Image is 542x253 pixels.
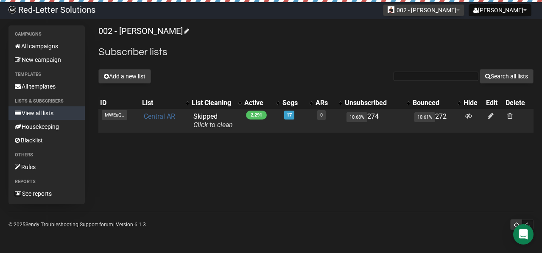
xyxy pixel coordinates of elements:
button: Search all lists [480,69,534,83]
a: See reports [8,187,85,200]
a: 0 [320,112,323,118]
a: Rules [8,160,85,174]
div: List Cleaning [192,99,234,107]
th: Active: No sort applied, activate to apply an ascending sort [243,97,281,109]
li: Lists & subscribers [8,96,85,106]
a: Sendy [25,222,39,228]
td: 274 [343,109,411,133]
li: Others [8,150,85,160]
a: Click to clean [193,121,233,129]
th: Unsubscribed: No sort applied, activate to apply an ascending sort [343,97,411,109]
span: 10.68% [346,112,367,122]
th: Segs: No sort applied, activate to apply an ascending sort [281,97,314,109]
div: Delete [506,99,532,107]
th: Bounced: No sort applied, activate to apply an ascending sort [411,97,462,109]
a: Housekeeping [8,120,85,133]
div: Bounced [413,99,453,107]
div: ARs [316,99,335,107]
button: Add a new list [98,69,151,83]
li: Templates [8,70,85,80]
span: 10.61% [414,112,435,122]
img: 983279c4004ba0864fc8a668c650e103 [8,6,16,14]
th: ID: No sort applied, sorting is disabled [98,97,140,109]
th: List: No sort applied, activate to apply an ascending sort [140,97,190,109]
th: Hide: No sort applied, sorting is disabled [462,97,484,109]
a: View all lists [8,106,85,120]
a: 17 [287,112,292,118]
th: Edit: No sort applied, sorting is disabled [484,97,504,109]
div: Open Intercom Messenger [513,224,534,245]
a: Central AR [144,112,175,120]
li: Campaigns [8,29,85,39]
a: All templates [8,80,85,93]
a: New campaign [8,53,85,67]
a: All campaigns [8,39,85,53]
h2: Subscriber lists [98,44,534,60]
div: Edit [486,99,502,107]
a: 002 - [PERSON_NAME] [98,26,188,36]
a: Troubleshooting [41,222,78,228]
div: Active [244,99,272,107]
a: Blacklist [8,133,85,147]
td: 272 [411,109,462,133]
div: Unsubscribed [345,99,402,107]
li: Reports [8,177,85,187]
div: List [142,99,182,107]
div: Hide [464,99,483,107]
span: 2,291 [246,111,267,120]
th: List Cleaning: No sort applied, activate to apply an ascending sort [190,97,243,109]
img: 44.jpg [388,6,394,13]
span: MWEuQ.. [102,110,127,120]
div: Segs [282,99,305,107]
button: [PERSON_NAME] [469,4,531,16]
div: ID [100,99,139,107]
p: © 2025 | | | Version 6.1.3 [8,220,146,229]
th: Delete: No sort applied, sorting is disabled [504,97,534,109]
a: Support forum [80,222,113,228]
button: 002 - [PERSON_NAME] [383,4,464,16]
th: ARs: No sort applied, activate to apply an ascending sort [314,97,343,109]
span: Skipped [193,112,233,129]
